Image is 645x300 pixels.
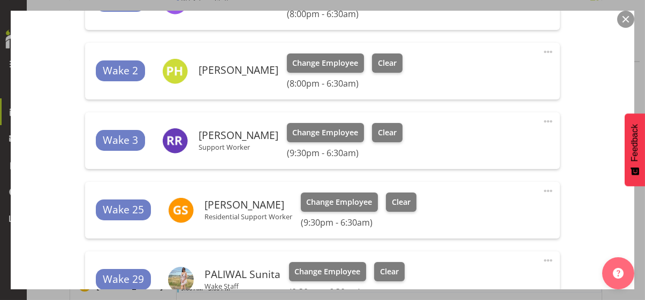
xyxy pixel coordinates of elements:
[204,268,280,280] h6: PALIWAL Sunita
[372,123,403,142] button: Clear
[287,123,365,142] button: Change Employee
[287,78,403,89] h6: (8:00pm - 6:30am)
[199,4,278,12] p: Wake Staff
[168,197,194,223] img: gurkirat-singh10030.jpg
[287,53,365,73] button: Change Employee
[287,148,403,158] h6: (9:30pm - 6:30am)
[630,124,640,161] span: Feedback
[289,287,405,297] h6: (9:30pm - 6:30am)
[168,267,194,293] img: sunita-paliwal6c3a3bcb8be290ce274d37c74c4be5cc.png
[374,262,405,281] button: Clear
[625,113,645,186] button: Feedback - Show survey
[306,196,372,208] span: Change Employee
[372,53,403,73] button: Clear
[162,58,188,84] img: paolo-hernandez10399.jpg
[378,127,397,139] span: Clear
[292,57,358,69] span: Change Employee
[301,217,416,228] h6: (9:30pm - 6:30am)
[380,266,399,278] span: Clear
[103,133,138,148] span: Wake 3
[378,57,397,69] span: Clear
[162,128,188,153] img: ruhin-ruhin10944.jpg
[199,64,278,76] h6: [PERSON_NAME]
[287,9,403,19] h6: (8:00pm - 6:30am)
[292,127,358,139] span: Change Employee
[613,268,624,279] img: help-xxl-2.png
[301,193,378,212] button: Change Employee
[204,212,292,221] p: Residential Support Worker
[103,63,138,79] span: Wake 2
[204,282,280,290] p: Wake Staff
[103,202,144,218] span: Wake 25
[386,193,416,212] button: Clear
[294,266,360,278] span: Change Employee
[199,129,278,141] h6: [PERSON_NAME]
[103,272,144,287] span: Wake 29
[289,262,367,281] button: Change Employee
[199,143,278,151] p: Support Worker
[204,199,292,211] h6: [PERSON_NAME]
[392,196,411,208] span: Clear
